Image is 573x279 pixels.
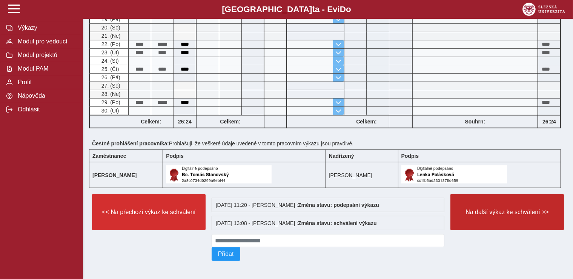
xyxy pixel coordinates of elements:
b: Celkem: [197,119,264,125]
b: Zaměstnanec [92,153,126,159]
span: Na další výkaz ke schválení >> [457,209,558,216]
span: Profil [15,79,77,86]
span: Modul PAM [15,65,77,72]
span: Modul projektů [15,52,77,59]
span: Modul pro vedoucí [15,38,77,45]
td: [PERSON_NAME] [326,162,398,188]
button: << Na přechozí výkaz ke schválení [92,194,206,230]
span: o [346,5,351,14]
span: Výkazy [15,25,77,31]
span: D [340,5,346,14]
b: Podpis [401,153,419,159]
span: t [312,5,315,14]
b: 26:24 [538,119,560,125]
img: Digitálně podepsáno uživatelem [401,165,507,183]
span: 27. (So) [100,83,120,89]
b: Změna stavu: schválení výkazu [298,220,377,226]
span: 26. (Pá) [100,74,120,80]
span: 25. (Čt) [100,66,119,72]
span: << Na přechozí výkaz ke schválení [98,209,199,216]
span: 30. (Út) [100,108,119,114]
div: [DATE] 13:08 - [PERSON_NAME] : [212,216,445,230]
b: Souhrn: [465,119,485,125]
b: Celkem: [344,119,389,125]
button: Na další výkaz ke schválení >> [450,194,564,230]
span: 21. (Ne) [100,33,121,39]
span: 19. (Pá) [100,16,120,22]
div: [DATE] 11:20 - [PERSON_NAME] : [212,198,445,212]
span: 29. (Po) [100,99,120,105]
span: Odhlásit [15,106,77,113]
b: [GEOGRAPHIC_DATA] a - Evi [23,5,550,14]
b: 26:24 [174,119,196,125]
img: Digitálně podepsáno uživatelem [166,165,272,183]
span: 22. (Po) [100,41,120,47]
div: Prohlašuji, že veškeré údaje uvedené v tomto pracovním výkazu jsou pravdivé. [89,137,567,150]
b: Celkem: [129,119,174,125]
b: Čestné prohlášení pracovníka: [92,140,169,146]
span: 24. (St) [100,58,119,64]
span: 28. (Ne) [100,91,121,97]
span: Přidat [218,251,234,257]
b: Podpis [166,153,184,159]
span: 23. (Út) [100,49,119,55]
span: Nápověda [15,92,77,99]
b: Nadřízený [329,153,354,159]
b: [PERSON_NAME] [92,172,137,178]
button: Přidat [212,247,240,261]
img: logo_web_su.png [522,3,565,16]
span: 20. (So) [100,25,120,31]
b: Změna stavu: podepsání výkazu [298,202,379,208]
